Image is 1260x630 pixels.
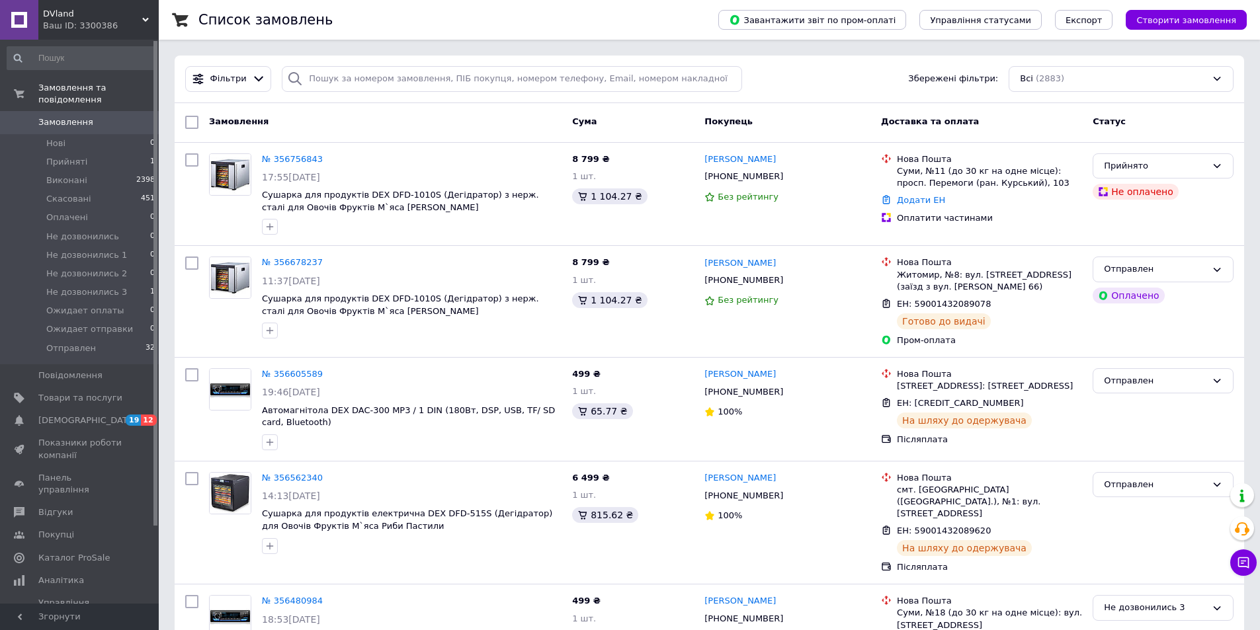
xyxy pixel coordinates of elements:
[897,380,1082,392] div: [STREET_ADDRESS]: [STREET_ADDRESS]
[704,595,776,608] a: [PERSON_NAME]
[718,407,742,416] span: 100%
[262,276,320,286] span: 11:37[DATE]
[38,392,122,404] span: Товари та послуги
[150,286,155,298] span: 1
[572,171,596,181] span: 1 шт.
[729,14,896,26] span: Завантажити звіт по пром-оплаті
[46,323,133,335] span: Ожидает отправки
[262,257,323,267] a: № 356678237
[262,172,320,182] span: 17:55[DATE]
[210,154,251,195] img: Фото товару
[126,414,141,426] span: 19
[282,66,742,92] input: Пошук за номером замовлення, ПІБ покупця, номером телефону, Email, номером накладної
[718,192,778,202] span: Без рейтингу
[572,386,596,396] span: 1 шт.
[1093,116,1126,126] span: Статус
[702,272,786,289] div: [PHONE_NUMBER]
[150,323,155,335] span: 0
[262,508,552,531] span: Сушарка для продуктів електрична DEX DFD-515S (Дегідратор) для Овочів Фруктів М`яса Риби Пастили
[38,414,136,426] span: [DEMOGRAPHIC_DATA]
[572,292,648,308] div: 1 104.27 ₴
[262,294,539,316] a: Сушарка для продуктів DEX DFD-1010S (Дегідратор) з нерж. сталі для Овочів Фруктів М`яса [PERSON_N...
[702,487,786,504] div: [PHONE_NUMBER]
[704,257,776,270] a: [PERSON_NAME]
[718,10,906,30] button: Завантажити звіт по пром-оплаті
[881,116,979,126] span: Доставка та оплата
[1136,15,1236,25] span: Створити замовлення
[930,15,1031,25] span: Управління статусами
[46,193,91,205] span: Скасовані
[572,473,609,483] span: 6 499 ₴
[262,369,323,379] a: № 356605589
[210,73,247,85] span: Фільтри
[572,403,632,419] div: 65.77 ₴
[46,138,65,149] span: Нові
[209,368,251,411] a: Фото товару
[919,10,1042,30] button: Управління статусами
[46,268,127,280] span: Не дозвонились 2
[704,472,776,485] a: [PERSON_NAME]
[210,369,251,410] img: Фото товару
[38,574,84,586] span: Аналітика
[150,249,155,261] span: 0
[1055,10,1113,30] button: Експорт
[209,153,251,196] a: Фото товару
[897,269,1082,293] div: Житомир, №8: вул. [STREET_ADDRESS] (заїзд з вул. [PERSON_NAME] 66)
[702,168,786,185] div: [PHONE_NUMBER]
[38,82,159,106] span: Замовлення та повідомлення
[897,368,1082,380] div: Нова Пошта
[262,387,320,397] span: 19:46[DATE]
[897,256,1082,268] div: Нова Пошта
[1036,73,1064,83] span: (2883)
[897,540,1032,556] div: На шляху до одержувача
[572,507,638,523] div: 815.62 ₴
[209,116,269,126] span: Замовлення
[1230,549,1257,576] button: Чат з покупцем
[46,156,87,168] span: Прийняті
[150,138,155,149] span: 0
[210,473,251,514] img: Фото товару
[1126,10,1247,30] button: Створити замовлення
[572,188,648,204] div: 1 104.27 ₴
[198,12,333,28] h1: Список замовлень
[572,154,609,164] span: 8 799 ₴
[897,165,1082,189] div: Суми, №11 (до 30 кг на одне місце): просп. Перемоги (ран. Курський), 103
[210,257,251,298] img: Фото товару
[38,552,110,564] span: Каталог ProSale
[897,335,1082,346] div: Пром-оплата
[262,473,323,483] a: № 356562340
[209,256,251,299] a: Фото товару
[262,405,555,428] a: Автомагнітола DEX DAC-300 MP3 / 1 DIN (180Вт, DSP, USB, TF/ SD card, Bluetooth)
[209,472,251,514] a: Фото товару
[1093,288,1164,303] div: Оплачено
[897,413,1032,428] div: На шляху до одержувача
[572,116,597,126] span: Cума
[1104,601,1206,615] div: Не дозвонились 3
[38,116,93,128] span: Замовлення
[262,190,539,212] a: Сушарка для продуктів DEX DFD-1010S (Дегідратор) з нерж. сталі для Овочів Фруктів М`яса [PERSON_N...
[897,195,945,205] a: Додати ЕН
[704,153,776,166] a: [PERSON_NAME]
[572,490,596,500] span: 1 шт.
[262,491,320,501] span: 14:13[DATE]
[897,472,1082,484] div: Нова Пошта
[262,614,320,625] span: 18:53[DATE]
[897,561,1082,573] div: Післяплата
[572,257,609,267] span: 8 799 ₴
[1104,374,1206,388] div: Отправлен
[150,305,155,317] span: 0
[150,156,155,168] span: 1
[572,275,596,285] span: 1 шт.
[46,249,127,261] span: Не дозвонились 1
[150,231,155,243] span: 0
[897,313,991,329] div: Готово до видачі
[38,506,73,518] span: Відгуки
[46,286,127,298] span: Не дозвонились 3
[43,20,159,32] div: Ваш ID: 3300386
[572,369,601,379] span: 499 ₴
[704,116,753,126] span: Покупець
[38,529,74,541] span: Покупці
[46,342,96,354] span: Отправлен
[1093,184,1178,200] div: Не оплачено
